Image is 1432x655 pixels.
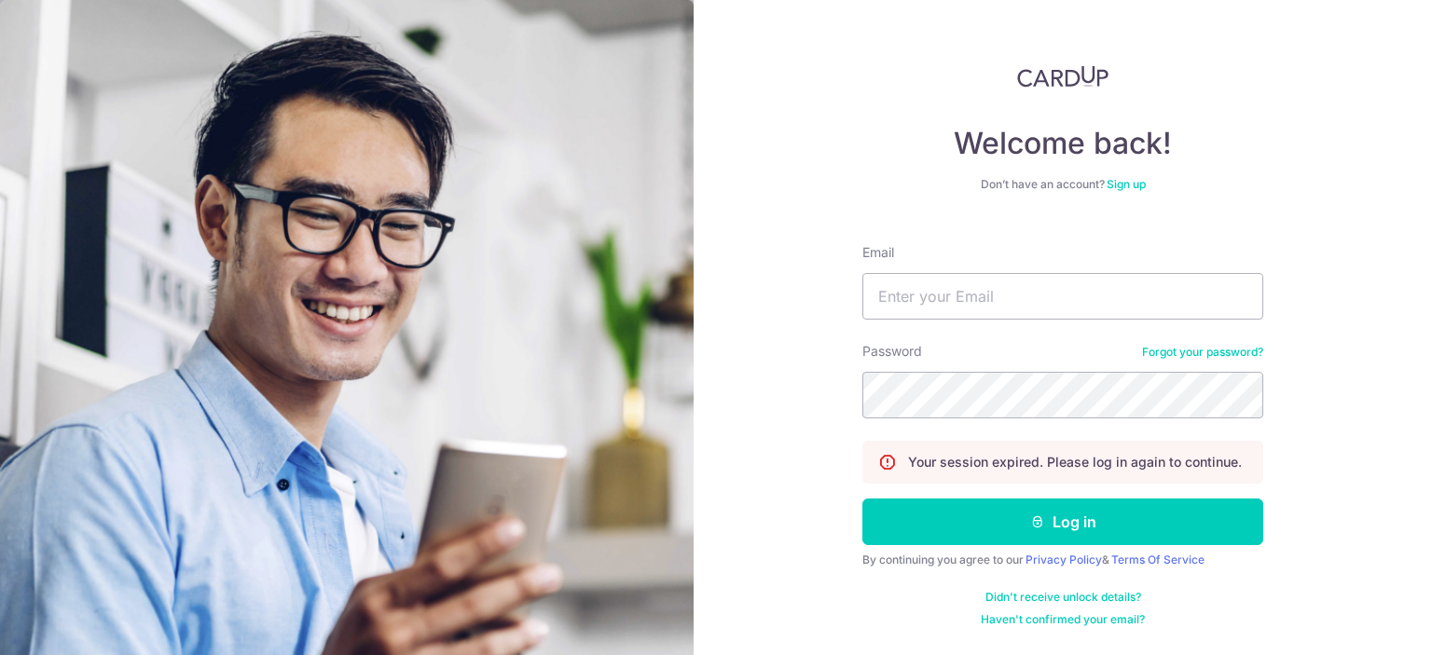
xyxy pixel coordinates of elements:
div: Don’t have an account? [862,177,1263,192]
label: Password [862,342,922,361]
a: Forgot your password? [1142,345,1263,360]
a: Didn't receive unlock details? [985,590,1141,605]
div: By continuing you agree to our & [862,553,1263,567]
a: Sign up [1107,177,1146,191]
input: Enter your Email [862,273,1263,320]
a: Haven't confirmed your email? [981,612,1145,627]
a: Terms Of Service [1111,553,1205,566]
p: Your session expired. Please log in again to continue. [908,453,1242,471]
a: Privacy Policy [1026,553,1102,566]
img: CardUp Logo [1017,65,1108,88]
label: Email [862,243,894,262]
h4: Welcome back! [862,125,1263,162]
button: Log in [862,498,1263,545]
